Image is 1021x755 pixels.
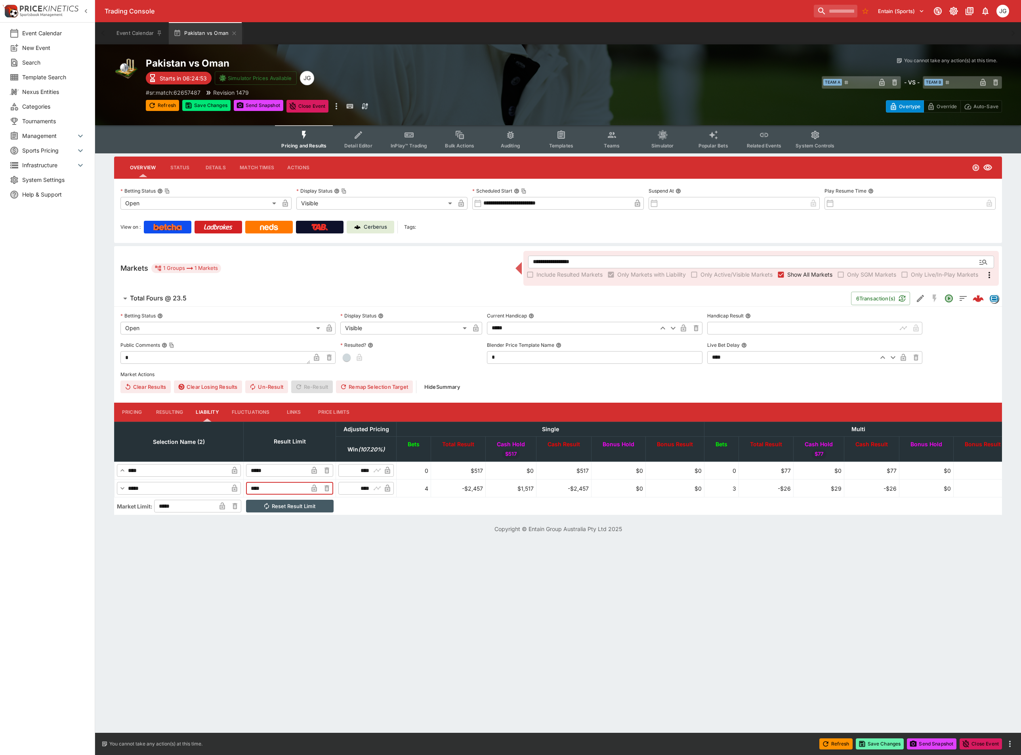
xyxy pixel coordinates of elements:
button: Open [976,255,990,269]
div: 0 [707,466,736,475]
span: Team A [823,79,842,86]
button: Auto-Save [960,100,1002,113]
p: Scheduled Start [472,187,512,194]
h6: - VS - [904,78,920,86]
svg: Open [972,164,980,172]
button: Overview [124,158,162,177]
svg: Visible [983,163,992,172]
span: Management [22,132,76,140]
div: $0 [594,484,643,493]
div: Visible [296,197,455,210]
button: Clear Results [120,380,171,393]
button: Open [942,291,956,306]
img: logo-cerberus--red.svg [973,293,984,304]
div: -$2,457 [539,484,589,493]
h2: Copy To Clipboard [146,57,574,69]
button: Edit Detail [913,291,927,306]
button: Save Changes [182,100,231,111]
button: Documentation [962,4,977,18]
div: James Gordon [300,71,314,85]
div: $0 [902,466,951,475]
div: Visible [340,322,469,334]
span: Popular Bets [698,143,728,149]
img: Neds [260,224,278,230]
div: -$26 [847,484,897,493]
button: Liability [189,403,225,422]
em: ( 107.20 %) [358,445,385,454]
p: Overtype [899,102,920,111]
th: Adjusted Pricing [336,422,397,436]
span: Simulator [651,143,674,149]
p: Current Handicap [487,312,527,319]
button: Refresh [146,100,179,111]
span: Detail Editor [344,143,372,149]
div: $0 [956,466,1010,475]
div: Start From [886,100,1002,113]
label: View on : [120,221,141,233]
button: Copy To Clipboard [164,188,170,194]
button: Save Changes [856,738,904,749]
button: more [332,100,341,113]
div: 0 [399,466,428,475]
button: Pakistan vs Oman [169,22,242,44]
button: Send Snapshot [234,100,283,111]
div: James Gordon [996,5,1009,17]
span: Team B [924,79,943,86]
button: Match Times [233,158,281,177]
div: $517 [433,466,483,475]
p: Auto-Save [973,102,998,111]
img: Sportsbook Management [20,13,63,17]
h6: Total Fours @ 23.5 [130,294,187,302]
div: $77 [741,466,791,475]
div: Open [120,197,279,210]
span: Cash Hold [796,440,842,449]
button: Total Fours @ 23.5 [114,291,851,306]
div: Event type filters [275,125,841,153]
div: 4 [399,484,428,493]
button: Connected to PK [931,4,945,18]
span: Sports Pricing [22,146,76,155]
img: cricket.png [114,57,139,82]
th: Multi [704,422,1012,436]
div: $0 [796,466,842,475]
button: more [1005,739,1015,749]
span: Un-Result [245,380,288,393]
button: Clear Losing Results [174,380,242,393]
div: Open [120,322,323,334]
button: Remap Selection Target [336,380,413,393]
span: Cash Hold [488,440,534,449]
button: Live Bet Delay [741,342,747,348]
a: ffa07369-0a5a-4cb0-8db8-d6dec6995c11 [970,291,986,306]
span: Bets [399,440,428,449]
img: PriceKinetics Logo [2,3,18,19]
button: Display StatusCopy To Clipboard [334,188,340,194]
button: Close Event [960,738,1002,749]
div: $77 [847,466,897,475]
button: Suspend At [676,188,681,194]
button: Actions [281,158,316,177]
span: Help & Support [22,190,85,199]
button: Display Status [378,313,384,319]
p: Display Status [340,312,376,319]
span: Template Search [22,73,85,81]
span: Auditing [501,143,520,149]
div: $517 [539,466,589,475]
p: Override [937,102,957,111]
p: Suspend At [649,187,674,194]
button: Fluctuations [225,403,276,422]
button: Current Handicap [529,313,534,319]
span: System Settings [22,176,85,184]
p: Handicap Result [707,312,744,319]
button: Close Event [286,100,329,113]
button: Copy To Clipboard [341,188,347,194]
img: Ladbrokes [204,224,233,230]
span: Nexus Entities [22,88,85,96]
span: Total Result [433,440,483,449]
button: Reset Result Limit [246,500,334,512]
span: Pricing and Results [281,143,326,149]
button: No Bookmarks [859,5,872,17]
th: Result Limit [244,422,336,461]
p: Copyright © Entain Group Australia Pty Ltd 2025 [95,525,1021,533]
span: Bets [707,440,736,449]
span: Selection Name (2) [144,437,214,447]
